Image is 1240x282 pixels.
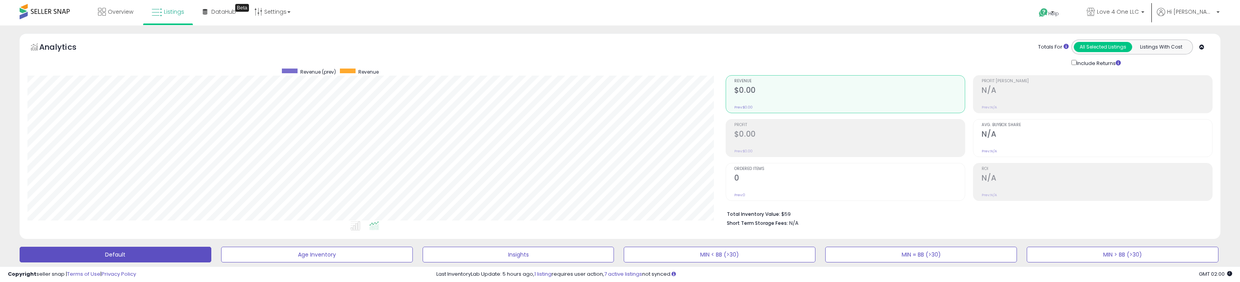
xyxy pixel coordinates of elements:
a: 1 listing [534,270,552,278]
h2: N/A [982,174,1212,184]
span: Revenue [734,79,965,83]
b: Total Inventory Value: [727,211,780,217]
span: Listings [164,8,184,16]
a: 7 active listings [604,270,642,278]
span: Revenue (prev) [300,69,336,75]
small: Prev: $0.00 [734,105,753,110]
h5: Analytics [39,42,92,54]
strong: Copyright [8,270,36,278]
h2: N/A [982,86,1212,96]
span: ROI [982,167,1212,171]
button: Default [20,247,211,262]
span: DataHub [211,8,236,16]
a: Privacy Policy [102,270,136,278]
span: Help [1048,10,1059,17]
span: Ordered Items [734,167,965,171]
button: MIN = BB (>30) [825,247,1017,262]
span: Hi [PERSON_NAME] [1167,8,1214,16]
small: Prev: N/A [982,193,997,197]
span: Love 4 One LLC [1097,8,1139,16]
button: All Selected Listings [1074,42,1132,52]
i: Get Help [1038,8,1048,18]
span: Avg. Buybox Share [982,123,1212,127]
li: $59 [727,209,1207,218]
span: 2025-09-15 02:00 GMT [1199,270,1232,278]
h2: $0.00 [734,86,965,96]
div: Last InventoryLab Update: 5 hours ago, requires user action, not synced. [436,271,1232,278]
button: Age Inventory [221,247,413,262]
small: Prev: $0.00 [734,149,753,154]
div: Tooltip anchor [235,4,249,12]
h2: $0.00 [734,130,965,140]
small: Prev: N/A [982,149,997,154]
span: Overview [108,8,133,16]
button: MIN < BB (>30) [624,247,815,262]
a: Hi [PERSON_NAME] [1157,8,1220,25]
span: Profit [PERSON_NAME] [982,79,1212,83]
a: Help [1033,2,1074,25]
h2: 0 [734,174,965,184]
span: Profit [734,123,965,127]
div: Include Returns [1066,58,1130,67]
span: N/A [789,219,799,227]
button: Insights [423,247,614,262]
h2: N/A [982,130,1212,140]
a: Terms of Use [67,270,100,278]
b: Short Term Storage Fees: [727,220,788,226]
button: Listings With Cost [1132,42,1190,52]
small: Prev: 0 [734,193,745,197]
small: Prev: N/A [982,105,997,110]
div: Totals For [1038,43,1069,51]
button: MIN > BB (>30) [1027,247,1218,262]
span: Revenue [358,69,379,75]
div: seller snap | | [8,271,136,278]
